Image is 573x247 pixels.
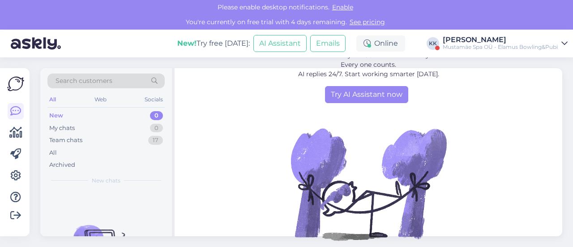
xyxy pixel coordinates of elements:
span: New chats [92,177,120,185]
div: New [49,111,63,120]
div: [PERSON_NAME] [443,36,558,43]
div: Team chats [49,136,82,145]
a: Try AI Assistant now [325,86,408,103]
div: Mustamäe Spa OÜ - Elamus Bowling&Pubi [443,43,558,51]
b: 50 [365,51,373,59]
div: Archived [49,160,75,169]
div: 0 [150,111,163,120]
div: 17 [148,136,163,145]
div: Try free [DATE]: [177,38,250,49]
a: See pricing [347,18,388,26]
img: Askly Logo [7,75,24,92]
b: New! [177,39,197,48]
div: All [47,94,58,105]
div: Socials [143,94,165,105]
div: Online [356,35,405,52]
span: Enable [329,3,356,11]
p: You’ve already had contacts via Askly. Every one counts. AI replies 24/7. Start working smarter [... [250,51,487,79]
div: My chats [49,124,75,133]
button: AI Assistant [253,35,307,52]
div: KK [427,37,439,50]
button: Emails [310,35,346,52]
span: Search customers [56,76,112,86]
div: 0 [150,124,163,133]
div: Web [93,94,108,105]
a: [PERSON_NAME]Mustamäe Spa OÜ - Elamus Bowling&Pubi [443,36,568,51]
div: All [49,148,57,157]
